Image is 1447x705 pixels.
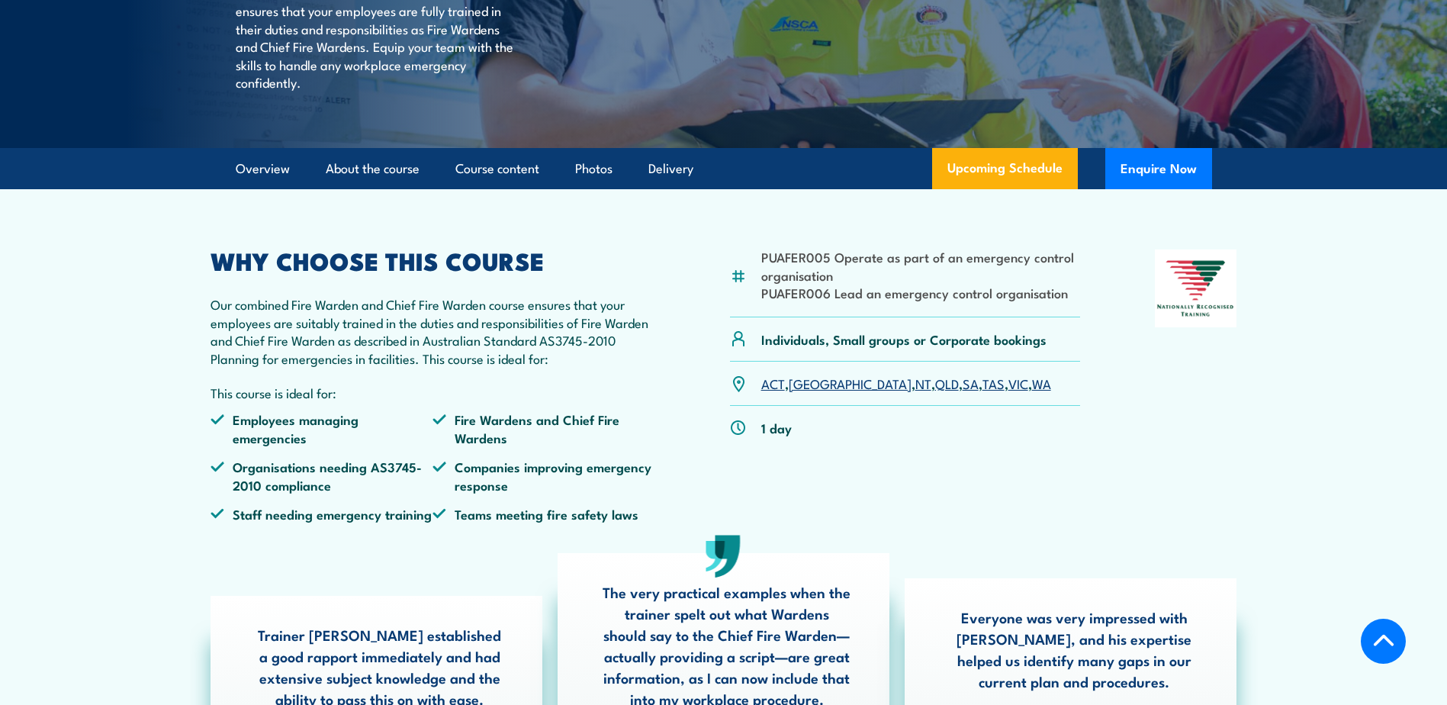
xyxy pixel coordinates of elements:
li: Fire Wardens and Chief Fire Wardens [432,410,655,446]
a: SA [963,374,979,392]
img: Nationally Recognised Training logo. [1155,249,1237,327]
p: This course is ideal for: [211,384,656,401]
a: VIC [1008,374,1028,392]
a: QLD [935,374,959,392]
a: Upcoming Schedule [932,148,1078,189]
p: Individuals, Small groups or Corporate bookings [761,330,1047,348]
h2: WHY CHOOSE THIS COURSE [211,249,656,271]
a: Delivery [648,149,693,189]
li: Staff needing emergency training [211,505,433,523]
li: Companies improving emergency response [432,458,655,494]
a: [GEOGRAPHIC_DATA] [789,374,912,392]
li: PUAFER005 Operate as part of an emergency control organisation [761,248,1081,284]
a: Course content [455,149,539,189]
a: NT [915,374,931,392]
p: Everyone was very impressed with [PERSON_NAME], and his expertise helped us identify many gaps in... [950,607,1198,692]
a: About the course [326,149,420,189]
button: Enquire Now [1105,148,1212,189]
a: TAS [982,374,1005,392]
p: Our combined Fire Warden and Chief Fire Warden course ensures that your employees are suitably tr... [211,295,656,367]
li: PUAFER006 Lead an emergency control organisation [761,284,1081,301]
a: Overview [236,149,290,189]
p: , , , , , , , [761,375,1051,392]
li: Teams meeting fire safety laws [432,505,655,523]
p: 1 day [761,419,792,436]
a: WA [1032,374,1051,392]
li: Organisations needing AS3745-2010 compliance [211,458,433,494]
a: ACT [761,374,785,392]
a: Photos [575,149,613,189]
li: Employees managing emergencies [211,410,433,446]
